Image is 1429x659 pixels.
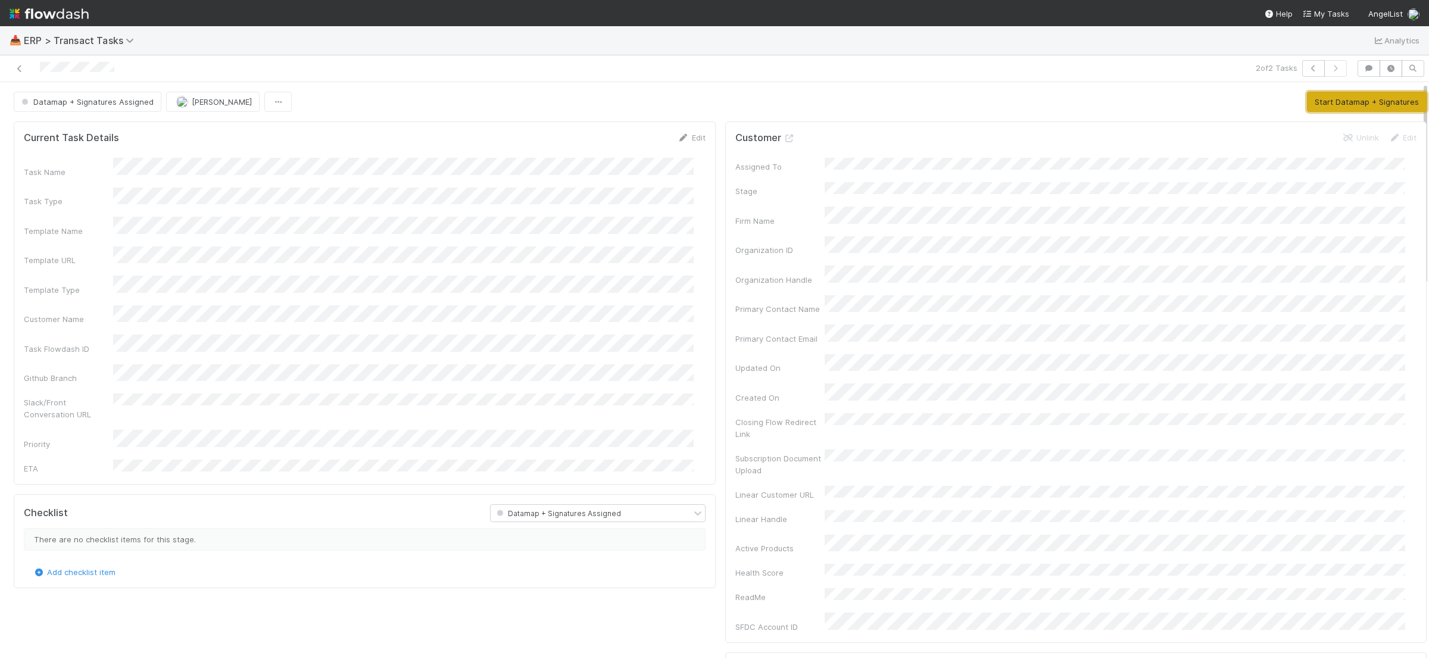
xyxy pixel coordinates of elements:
div: Subscription Document Upload [735,452,825,476]
span: Datamap + Signatures Assigned [19,97,154,107]
div: Github Branch [24,372,113,384]
div: Template Name [24,225,113,237]
div: Primary Contact Email [735,333,825,345]
span: ERP > Transact Tasks [24,35,140,46]
span: 2 of 2 Tasks [1256,62,1297,74]
div: Help [1264,8,1293,20]
div: Slack/Front Conversation URL [24,396,113,420]
div: Updated On [735,362,825,374]
div: Task Type [24,195,113,207]
a: Add checklist item [33,567,116,577]
span: Datamap + Signatures Assigned [494,508,621,517]
div: Organization Handle [735,274,825,286]
a: Unlink [1342,133,1379,142]
div: Template URL [24,254,113,266]
img: avatar_f5fedbe2-3a45-46b0-b9bb-d3935edf1c24.png [1408,8,1419,20]
a: Edit [678,133,706,142]
div: Organization ID [735,244,825,256]
div: Task Name [24,166,113,178]
div: Priority [24,438,113,450]
span: AngelList [1368,9,1403,18]
a: My Tasks [1302,8,1349,20]
button: [PERSON_NAME] [166,92,260,112]
div: Health Score [735,567,825,579]
span: My Tasks [1302,9,1349,18]
span: 📥 [10,35,21,45]
h5: Checklist [24,507,68,519]
div: Created On [735,392,825,404]
div: ReadMe [735,591,825,603]
div: Linear Customer URL [735,489,825,501]
div: Template Type [24,284,113,296]
img: logo-inverted-e16ddd16eac7371096b0.svg [10,4,89,24]
div: Active Products [735,542,825,554]
div: Firm Name [735,215,825,227]
div: Closing Flow Redirect Link [735,416,825,440]
div: SFDC Account ID [735,621,825,633]
div: ETA [24,463,113,474]
div: Stage [735,185,825,197]
h5: Customer [735,132,795,144]
div: Task Flowdash ID [24,343,113,355]
button: Start Datamap + Signatures [1307,92,1427,112]
div: Customer Name [24,313,113,325]
div: Primary Contact Name [735,303,825,315]
a: Edit [1389,133,1416,142]
a: Analytics [1372,33,1419,48]
button: Datamap + Signatures Assigned [14,92,161,112]
div: There are no checklist items for this stage. [24,528,706,551]
img: avatar_f5fedbe2-3a45-46b0-b9bb-d3935edf1c24.png [176,96,188,108]
h5: Current Task Details [24,132,119,144]
div: Assigned To [735,161,825,173]
span: [PERSON_NAME] [192,97,252,107]
div: Linear Handle [735,513,825,525]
